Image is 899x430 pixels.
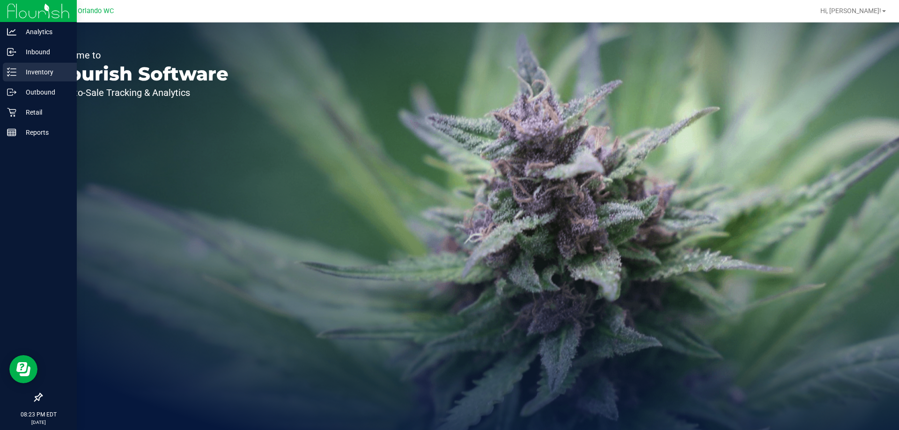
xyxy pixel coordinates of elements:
[16,87,73,98] p: Outbound
[16,26,73,37] p: Analytics
[4,419,73,426] p: [DATE]
[16,127,73,138] p: Reports
[16,66,73,78] p: Inventory
[51,51,228,60] p: Welcome to
[820,7,881,15] span: Hi, [PERSON_NAME]!
[16,107,73,118] p: Retail
[16,46,73,58] p: Inbound
[4,410,73,419] p: 08:23 PM EDT
[7,27,16,36] inline-svg: Analytics
[51,65,228,83] p: Flourish Software
[7,108,16,117] inline-svg: Retail
[78,7,114,15] span: Orlando WC
[9,355,37,383] iframe: Resource center
[7,87,16,97] inline-svg: Outbound
[7,67,16,77] inline-svg: Inventory
[7,128,16,137] inline-svg: Reports
[51,88,228,97] p: Seed-to-Sale Tracking & Analytics
[7,47,16,57] inline-svg: Inbound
